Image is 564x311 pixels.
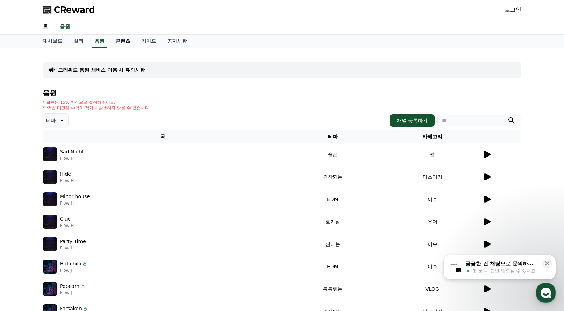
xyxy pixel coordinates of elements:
td: VLOG [382,278,482,300]
td: EDM [283,255,382,278]
td: 신나는 [283,233,382,255]
img: music [43,260,57,274]
td: 긴장되는 [283,166,382,188]
p: * 35초 미만은 수익이 적거나 발생하지 않을 수 있습니다. [43,105,150,111]
img: music [43,215,57,229]
button: 채널 등록하기 [390,114,435,127]
p: Flow J [60,268,87,273]
p: Flow H [60,200,90,206]
p: Clue [60,215,71,223]
a: 공지사항 [162,35,192,48]
img: music [43,147,57,161]
th: 테마 [283,130,382,143]
button: 테마 [43,113,69,127]
td: EDM [283,188,382,210]
p: * 볼륨은 15% 이상으로 설정해주세요. [43,99,150,105]
p: Sad Night [60,148,84,155]
p: Minor house [60,193,90,200]
a: 실적 [68,35,89,48]
td: 이슈 [382,255,482,278]
td: 통통튀는 [283,278,382,300]
img: music [43,192,57,206]
td: 유머 [382,210,482,233]
a: 로그인 [505,6,521,14]
h4: 음원 [43,89,521,97]
td: 이슈 [382,233,482,255]
p: Popcorn [60,283,79,290]
span: CReward [54,4,95,15]
td: 미스터리 [382,166,482,188]
p: 테마 [46,116,56,125]
p: Hot chilli [60,260,81,268]
a: 설정 [90,222,134,240]
p: Flow H [60,178,74,184]
p: Hide [60,171,71,178]
img: music [43,170,57,184]
img: music [43,282,57,296]
span: 설정 [108,233,117,238]
img: music [43,237,57,251]
th: 카테고리 [382,130,482,143]
a: 가이드 [136,35,162,48]
span: 홈 [22,233,26,238]
td: 이슈 [382,188,482,210]
p: Flow H [60,155,84,161]
a: 홈 [37,20,54,34]
a: CReward [43,4,95,15]
td: 호기심 [283,210,382,233]
p: Party Time [60,238,86,245]
p: Flow J [60,290,86,296]
td: 슬픈 [283,143,382,166]
a: 홈 [2,222,46,240]
p: Flow H [60,245,86,251]
a: 콘텐츠 [110,35,136,48]
a: 대화 [46,222,90,240]
a: 대시보드 [37,35,68,48]
th: 곡 [43,130,283,143]
p: Flow H [60,223,74,228]
td: 썰 [382,143,482,166]
a: 크리워드 음원 서비스 이용 시 유의사항 [58,67,145,74]
a: 음원 [92,35,107,48]
span: 대화 [64,233,72,239]
a: 음원 [58,20,72,34]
